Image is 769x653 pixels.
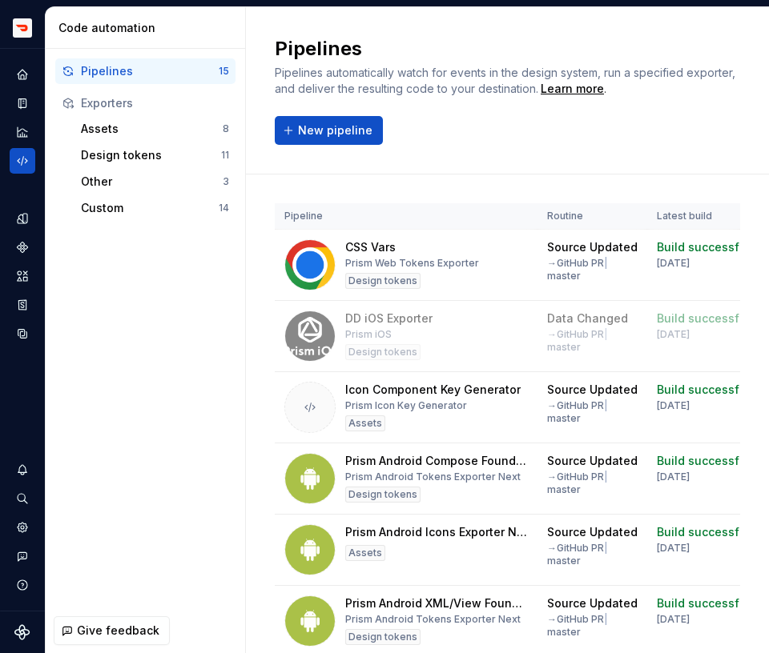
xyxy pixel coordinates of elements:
[74,169,236,194] button: Other3
[13,18,32,38] img: bd52d190-91a7-4889-9e90-eccda45865b1.png
[275,203,537,230] th: Pipeline
[14,624,30,640] svg: Supernova Logo
[345,239,396,255] div: CSS Vars
[345,344,421,360] div: Design tokens
[54,616,170,645] button: Give feedback
[345,487,421,503] div: Design tokens
[298,122,372,138] span: New pipeline
[10,206,35,231] a: Design tokens
[345,257,479,270] div: Prism Web Tokens Exporter
[547,328,638,354] div: → GitHub PR master
[657,257,690,270] div: [DATE]
[657,382,750,398] div: Build successful
[604,471,608,483] span: |
[10,62,35,87] div: Home
[657,399,690,412] div: [DATE]
[657,524,750,540] div: Build successful
[547,310,628,326] div: Data Changed
[223,122,229,135] div: 8
[538,83,606,95] span: .
[345,545,385,561] div: Assets
[547,471,638,496] div: → GitHub PR master
[10,486,35,511] button: Search ⌘K
[345,613,521,626] div: Prism Android Tokens Exporter Next
[547,399,638,425] div: → GitHub PR master
[58,20,239,36] div: Code automation
[604,613,608,625] span: |
[345,328,392,341] div: Prism iOS
[537,203,647,230] th: Routine
[81,147,221,163] div: Design tokens
[219,65,229,78] div: 15
[81,121,223,137] div: Assets
[10,263,35,289] a: Assets
[345,595,528,611] div: Prism Android XML/View Foundations
[547,257,638,282] div: → GitHub PR master
[10,515,35,540] a: Settings
[10,292,35,318] a: Storybook stories
[345,629,421,645] div: Design tokens
[10,543,35,569] button: Contact support
[657,613,690,626] div: [DATE]
[345,453,528,469] div: Prism Android Compose Foundations
[657,471,690,483] div: [DATE]
[345,471,521,483] div: Prism Android Tokens Exporter Next
[657,310,750,326] div: Build successful
[547,382,638,398] div: Source Updated
[10,321,35,347] a: Data sources
[10,119,35,145] a: Analytics
[345,399,467,412] div: Prism Icon Key Generator
[541,81,604,97] a: Learn more
[345,310,433,326] div: DD iOS Exporter
[10,457,35,483] div: Notifications
[81,200,219,216] div: Custom
[547,613,638,639] div: → GitHub PR master
[657,595,750,611] div: Build successful
[604,257,608,269] span: |
[74,142,236,168] button: Design tokens11
[81,174,223,190] div: Other
[547,239,638,255] div: Source Updated
[81,95,229,111] div: Exporters
[81,63,219,79] div: Pipelines
[547,453,638,469] div: Source Updated
[221,149,229,162] div: 11
[223,175,229,188] div: 3
[219,202,229,214] div: 14
[345,382,521,398] div: Icon Component Key Generator
[604,399,608,411] span: |
[275,36,740,62] h2: Pipelines
[547,542,638,567] div: → GitHub PR master
[74,116,236,142] button: Assets8
[547,524,638,540] div: Source Updated
[74,195,236,221] button: Custom14
[657,239,750,255] div: Build successful
[547,595,638,611] div: Source Updated
[10,234,35,260] div: Components
[77,623,159,639] span: Give feedback
[10,90,35,116] a: Documentation
[55,58,236,84] button: Pipelines15
[657,328,690,341] div: [DATE]
[657,542,690,555] div: [DATE]
[345,524,528,540] div: Prism Android Icons Exporter Next
[604,542,608,554] span: |
[10,148,35,174] a: Code automation
[275,66,739,95] span: Pipelines automatically watch for events in the design system, run a specified exporter, and deli...
[657,453,750,469] div: Build successful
